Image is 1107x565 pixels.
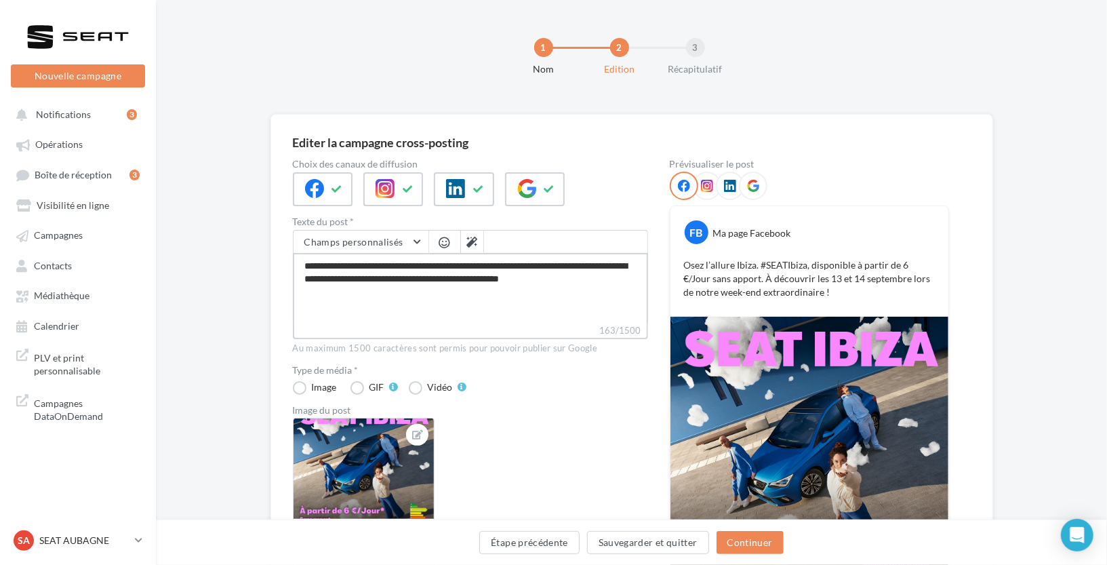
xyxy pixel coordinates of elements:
[428,383,453,392] div: Vidéo
[129,170,140,180] div: 3
[34,230,83,241] span: Campagnes
[293,366,648,375] label: Type de média *
[293,324,648,339] label: 163/1500
[8,389,148,429] a: Campagnes DataOnDemand
[304,236,403,248] span: Champs personnalisés
[34,320,79,332] span: Calendrier
[127,109,137,120] div: 3
[8,253,148,277] a: Contacts
[8,162,148,187] a: Boîte de réception3
[369,383,384,392] div: GIF
[8,222,148,247] a: Campagnes
[293,217,648,227] label: Texte du post *
[610,38,629,57] div: 2
[294,231,428,254] button: Champs personnalisés
[670,159,949,169] div: Prévisualiser le post
[713,227,791,240] div: Ma page Facebook
[8,132,148,156] a: Opérations
[34,290,89,302] span: Médiathèque
[18,534,30,547] span: SA
[500,62,587,76] div: Nom
[479,531,580,554] button: Étape précédente
[587,531,709,554] button: Sauvegarder et quitter
[35,169,112,180] span: Boîte de réception
[1061,519,1093,551] div: Open Intercom Messenger
[684,258,935,299] p: Osez l’allure Ibiza. #SEATIbiza, disponible à partir de 6 €/Jour sans apport. À découvrir les 13 ...
[293,343,648,355] div: Au maximum 1500 caractères sont permis pour pouvoir publier sur Google
[652,62,739,76] div: Récapitulatif
[8,283,148,307] a: Médiathèque
[312,383,337,392] div: Image
[293,136,469,149] div: Editer la campagne cross-posting
[37,199,109,211] span: Visibilité en ligne
[39,534,129,547] p: SEAT AUBAGNE
[8,343,148,383] a: PLV et print personnalisable
[293,406,648,415] div: Image du post
[11,64,145,87] button: Nouvelle campagne
[35,139,83,151] span: Opérations
[34,349,140,378] span: PLV et print personnalisable
[34,260,72,271] span: Contacts
[8,313,148,338] a: Calendrier
[8,102,142,126] button: Notifications 3
[8,193,148,217] a: Visibilité en ligne
[34,394,140,423] span: Campagnes DataOnDemand
[534,38,553,57] div: 1
[11,528,145,553] a: SA SEAT AUBAGNE
[685,220,708,244] div: FB
[576,62,663,76] div: Edition
[717,531,784,554] button: Continuer
[36,109,91,120] span: Notifications
[686,38,705,57] div: 3
[293,159,648,169] label: Choix des canaux de diffusion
